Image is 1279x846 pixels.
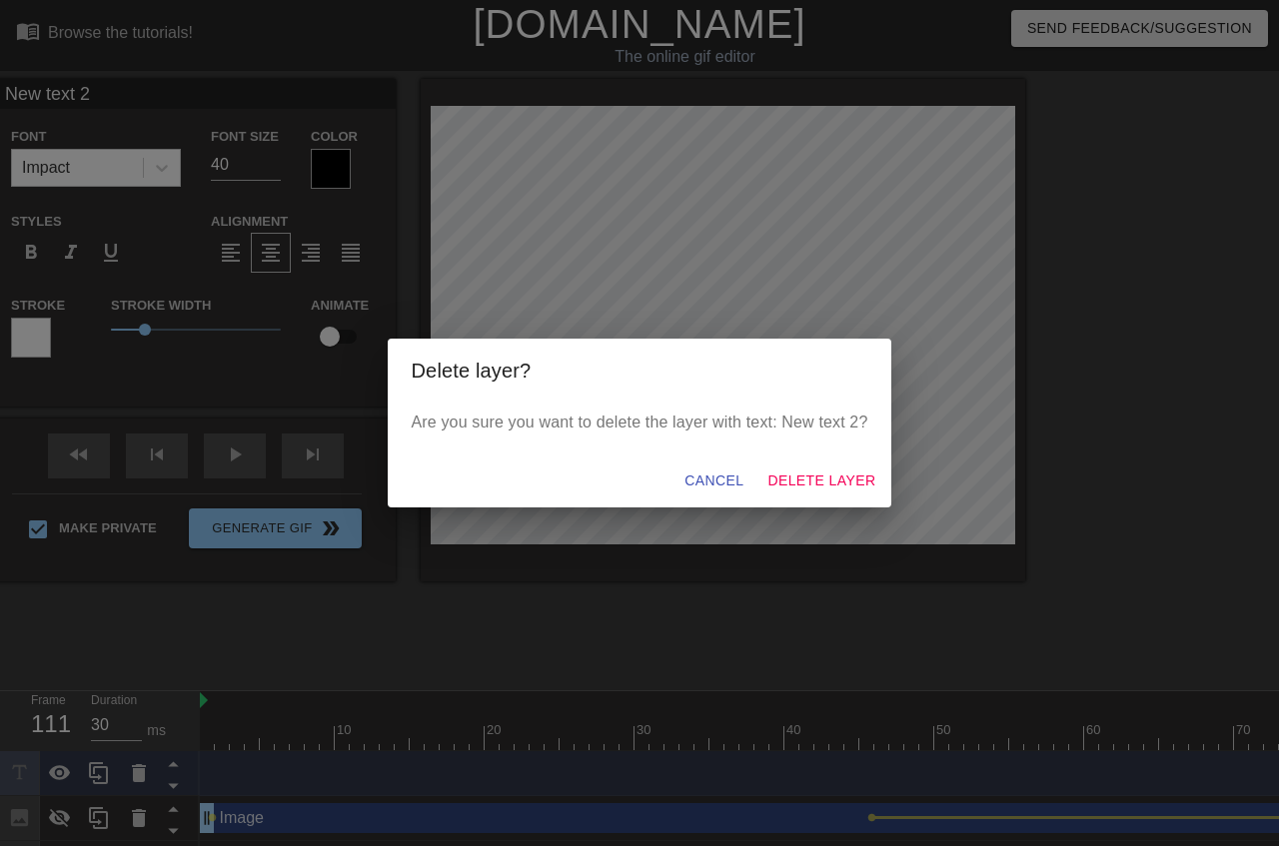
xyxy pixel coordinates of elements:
span: Cancel [684,468,743,493]
h2: Delete layer? [412,355,868,387]
button: Cancel [676,462,751,499]
button: Delete Layer [759,462,883,499]
p: Are you sure you want to delete the layer with text: New text 2? [412,411,868,434]
span: Delete Layer [767,468,875,493]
